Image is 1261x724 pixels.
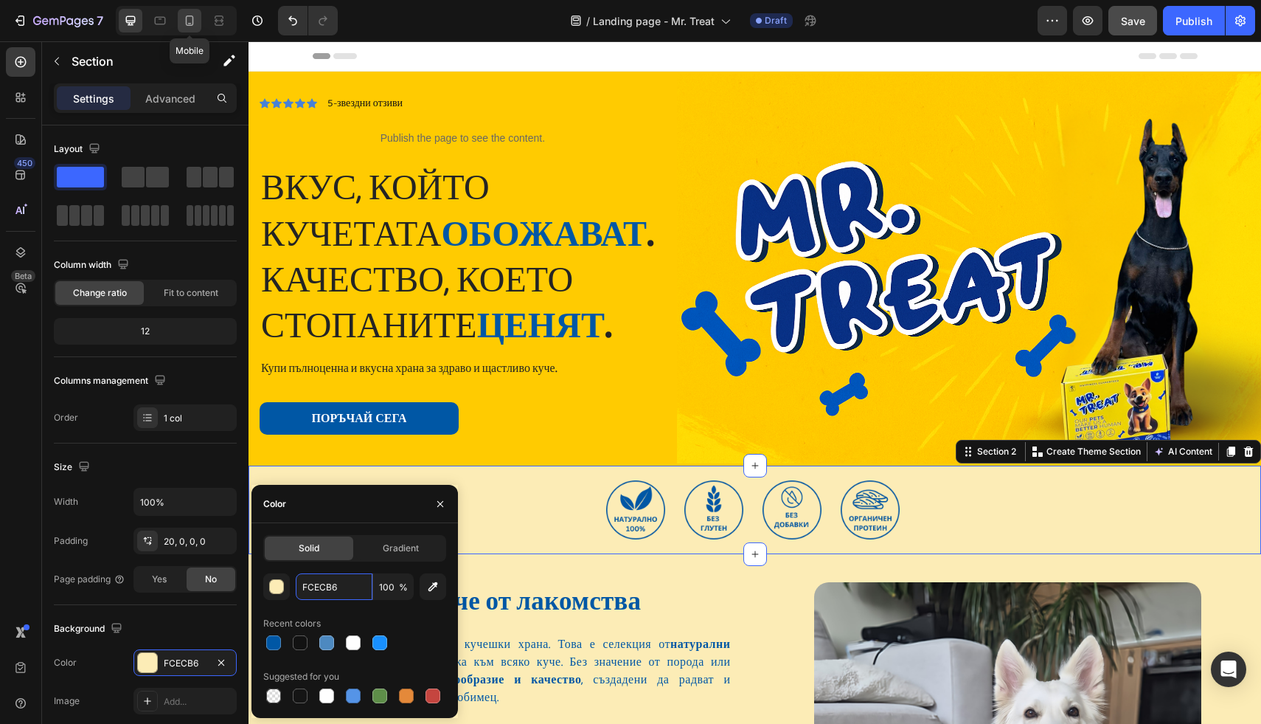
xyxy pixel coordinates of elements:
p: Поръчай сега [63,370,159,385]
div: Columns management [54,371,169,391]
div: Order [54,411,78,424]
span: / [586,13,590,29]
button: <p>Поръчай сега</p> [11,361,210,394]
div: Page padding [54,573,125,586]
iframe: Design area [249,41,1261,724]
span: Save [1121,15,1145,27]
span: Draft [765,14,787,27]
div: Publish [1175,13,1212,29]
strong: . [398,166,406,223]
div: 12 [57,321,234,342]
div: Open Intercom Messenger [1211,652,1246,687]
img: органичен протеин [592,439,651,498]
div: Width [54,495,78,508]
p: 7 [97,12,103,30]
div: Color [263,497,286,511]
strong: продукти [24,612,77,630]
div: Size [54,458,93,478]
div: Background [54,619,125,639]
span: % [399,581,408,594]
div: Recent colors [263,617,321,630]
span: Mr. Treat не е просто марка за кучешки храна. Това е селекция от , с грижа към всяко куче. Без зн... [24,594,482,666]
div: FCECB6 [164,657,206,670]
p: Купи пълноценна и вкусна храна за здраво и щастливо куче. [13,320,416,336]
div: Section 2 [726,404,771,417]
strong: Mr. Treat – повече от лакомства [24,540,392,582]
span: Fit to content [164,286,218,300]
strong: разнообразие и качество [181,630,333,648]
strong: ръчно подбрани [80,612,174,630]
img: без глутен [436,439,495,498]
span: Yes [152,573,167,586]
span: Gradient [383,542,419,555]
strong: натурални [422,594,482,613]
button: Save [1108,6,1157,35]
div: Undo/Redo [278,6,338,35]
input: Auto [134,489,236,515]
img: gempages_579354473734865689-16d8b08b-365f-4e82-9245-56fa1d50f3fa.png [428,32,1012,422]
p: Create Theme Section [798,404,892,417]
span: No [205,573,217,586]
input: Eg: FFFFFF [296,573,372,600]
strong: ценят [229,258,356,314]
div: Add... [164,695,233,709]
div: Suggested for you [263,670,339,683]
span: Change ratio [73,286,127,300]
span: Landing page - Mr. Treat [593,13,715,29]
div: Beta [11,270,35,282]
div: 20, 0, 0, 0 [164,535,233,548]
div: Column width [54,255,132,275]
div: 1 col [164,412,233,425]
img: 100 натурална храна [358,439,417,498]
div: Image [54,694,80,708]
button: Publish [1163,6,1225,35]
p: Advanced [145,91,195,106]
div: Color [54,656,77,669]
img: без излишни добавки [514,439,573,498]
div: 450 [14,157,35,169]
p: Section [72,52,192,70]
div: Layout [54,139,103,159]
div: Padding [54,534,88,548]
p: Settings [73,91,114,106]
button: 7 [6,6,110,35]
button: AI Content [902,401,967,419]
span: Solid [299,542,319,555]
strong: поддържат здравето [36,647,149,666]
strong: . [356,258,364,314]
